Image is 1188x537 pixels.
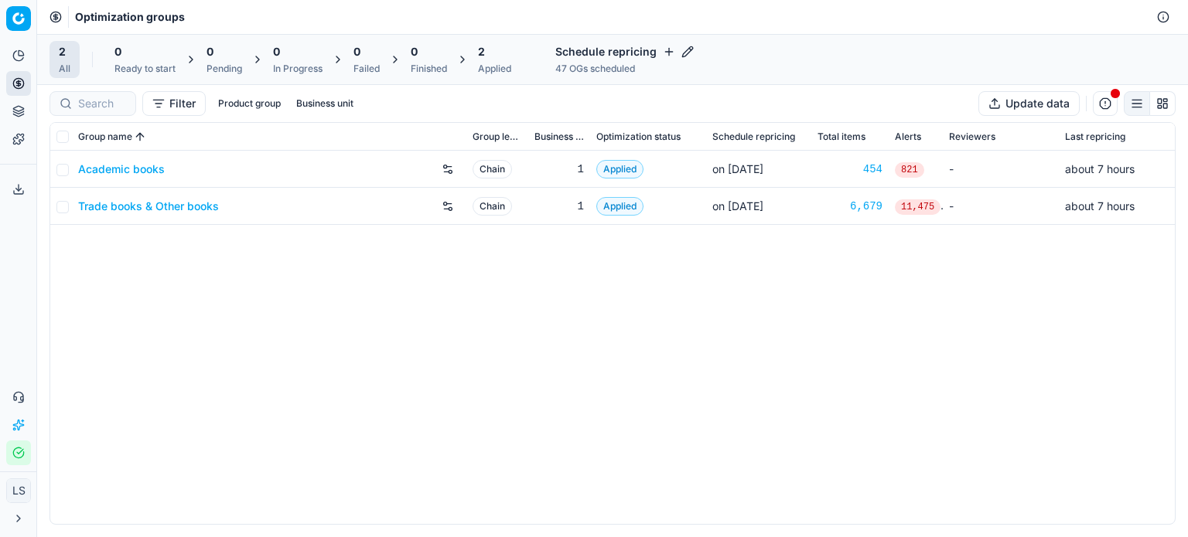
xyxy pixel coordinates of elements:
div: 47 OGs scheduled [555,63,694,75]
span: 0 [207,44,213,59]
nav: breadcrumb [75,9,185,25]
span: 0 [114,44,121,59]
span: LS [7,479,30,502]
span: Schedule repricing [712,131,795,143]
span: Optimization status [596,131,681,143]
span: Reviewers [949,131,995,143]
span: Applied [596,197,643,216]
td: - [943,188,1059,225]
span: Chain [473,160,512,178]
div: Ready to start [114,63,176,75]
span: 2 [59,44,66,59]
a: 6,679 [818,199,882,214]
div: Applied [478,63,511,75]
span: Applied [596,160,643,178]
button: Sorted by Group name ascending [132,129,148,144]
div: Failed [353,63,380,75]
span: 0 [411,44,418,59]
button: Update data [978,91,1080,116]
span: about 7 hours [1065,162,1135,175]
h4: Schedule repricing [555,44,694,59]
span: Last repricing [1065,131,1125,143]
button: Filter [142,91,206,116]
span: 2 [478,44,485,59]
a: Academic books [78,161,165,177]
span: 0 [353,44,360,59]
button: LS [6,478,31,503]
div: Finished [411,63,447,75]
span: 821 [895,162,924,178]
span: 11,475 [895,199,940,215]
div: Pending [207,63,242,75]
span: 0 [273,44,280,59]
button: Business unit [290,94,360,113]
input: Search [78,96,126,111]
span: Business unit [534,131,584,143]
a: 454 [818,161,882,177]
button: Product group [212,94,287,113]
span: Alerts [895,131,921,143]
span: on [DATE] [712,199,763,212]
div: 1 [534,199,584,214]
span: Chain [473,197,512,216]
div: In Progress [273,63,323,75]
span: about 7 hours [1065,199,1135,212]
span: Optimization groups [75,9,185,25]
div: 1 [534,161,584,177]
div: All [59,63,70,75]
span: on [DATE] [712,162,763,175]
span: Group level [473,131,522,143]
a: Trade books & Other books [78,199,219,214]
span: Total items [818,131,865,143]
td: - [943,151,1059,188]
span: Group name [78,131,132,143]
